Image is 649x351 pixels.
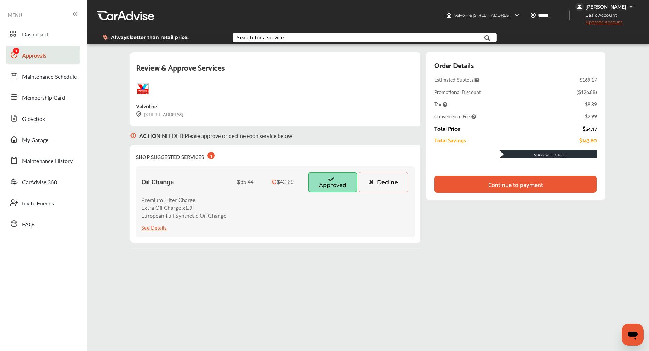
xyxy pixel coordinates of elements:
[585,4,627,10] div: [PERSON_NAME]
[136,150,215,161] div: SHOP SUGGESTED SERVICES
[308,172,357,192] button: Approved
[6,130,80,148] a: My Garage
[22,178,57,187] span: CarAdvise 360
[579,137,597,143] div: $143.80
[359,172,408,192] button: Decline
[22,30,48,39] span: Dashboard
[580,76,597,83] div: $169.17
[6,88,80,106] a: Membership Card
[111,35,189,40] span: Always better than retail price.
[434,125,460,131] div: Total Price
[576,12,622,19] span: Basic Account
[575,19,622,28] span: Upgrade Account
[136,82,150,96] img: logo-valvoline.png
[136,101,157,110] div: Valvoline
[434,101,447,108] span: Tax
[22,136,48,145] span: My Garage
[577,89,597,95] div: ( $126.88 )
[6,173,80,190] a: CarAdvise 360
[237,179,254,185] div: $65.44
[434,89,481,95] div: Promotional Discount
[446,13,452,18] img: header-home-logo.8d720a4f.svg
[141,211,226,219] p: European Full Synthetic Oil Change
[434,113,476,120] span: Convenience Fee
[628,4,634,10] img: WGsFRI8htEPBVLJbROoPRyZpYNWhNONpIPPETTm6eUC0GeLEiAAAAAElFTkSuQmCC
[434,76,479,83] span: Estimated Subtotal
[454,13,578,18] span: Valvoline , [STREET_ADDRESS] [GEOGRAPHIC_DATA] , MA 02360
[22,51,46,60] span: Approvals
[22,220,35,229] span: FAQs
[514,13,520,18] img: header-down-arrow.9dd2ce7d.svg
[6,46,80,64] a: Approvals
[207,152,215,159] div: 1
[141,196,226,204] p: Premium Filter Charge
[277,179,294,185] div: $42.29
[622,324,644,346] iframe: Button to launch messaging window
[136,110,183,118] div: [STREET_ADDRESS]
[434,137,466,143] div: Total Savings
[103,34,108,40] img: dollor_label_vector.a70140d1.svg
[585,101,597,108] div: $8.89
[530,13,536,18] img: location_vector.a44bc228.svg
[488,181,543,188] div: Continue to payment
[6,109,80,127] a: Glovebox
[585,113,597,120] div: $2.99
[6,25,80,43] a: Dashboard
[141,179,174,186] span: Oil Change
[237,35,284,40] div: Search for a service
[434,59,474,71] div: Order Details
[141,204,226,211] p: Extra Oil Charge x1.9
[136,61,415,82] div: Review & Approve Services
[499,152,597,157] div: $16.92 Off Retail!
[22,115,45,124] span: Glovebox
[6,215,80,233] a: FAQs
[136,111,141,117] img: svg+xml;base64,PHN2ZyB3aWR0aD0iMTYiIGhlaWdodD0iMTciIHZpZXdCb3g9IjAgMCAxNiAxNyIgZmlsbD0ibm9uZSIgeG...
[583,125,597,131] div: $54.17
[22,199,54,208] span: Invite Friends
[6,151,80,169] a: Maintenance History
[141,223,167,232] div: See Details
[130,126,136,145] img: svg+xml;base64,PHN2ZyB3aWR0aD0iMTYiIGhlaWdodD0iMTciIHZpZXdCb3g9IjAgMCAxNiAxNyIgZmlsbD0ibm9uZSIgeG...
[6,194,80,211] a: Invite Friends
[22,94,65,102] span: Membership Card
[139,132,292,140] p: Please approve or decline each service below
[22,157,73,166] span: Maintenance History
[139,132,185,140] b: ACTION NEEDED :
[8,12,22,18] span: MENU
[575,3,584,11] img: jVpblrzwTbfkPYzPPzSLxeg0AAAAASUVORK5CYII=
[6,67,80,85] a: Maintenance Schedule
[22,73,77,81] span: Maintenance Schedule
